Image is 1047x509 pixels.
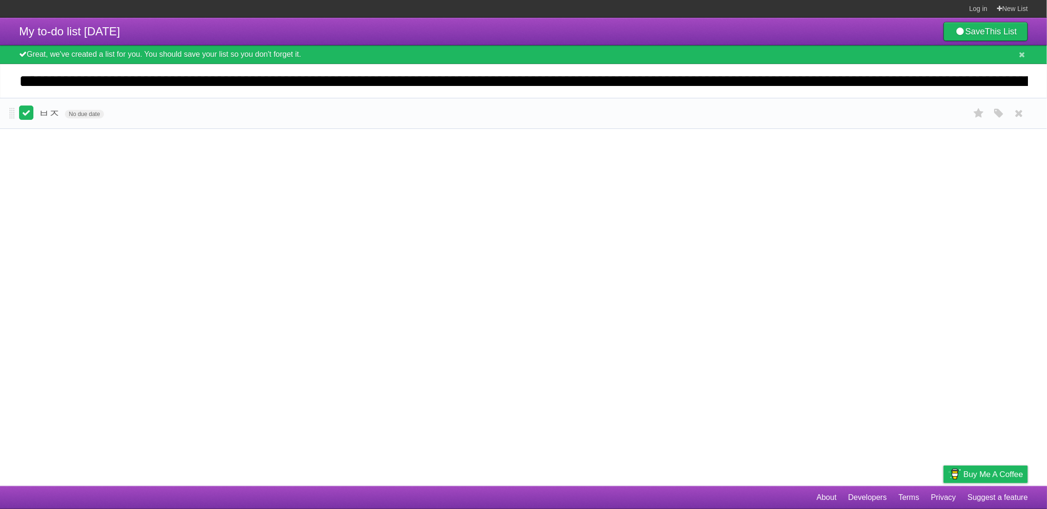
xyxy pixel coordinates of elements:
b: This List [985,27,1017,36]
a: Privacy [931,488,956,507]
span: Buy me a coffee [964,466,1023,483]
span: ㅂㅈ [39,107,62,119]
a: SaveThis List [943,22,1028,41]
label: Star task [970,106,988,121]
label: Done [19,106,33,120]
span: My to-do list [DATE] [19,25,120,38]
a: Developers [848,488,887,507]
a: Suggest a feature [968,488,1028,507]
img: Buy me a coffee [948,466,961,482]
a: Terms [899,488,920,507]
a: Buy me a coffee [943,466,1028,483]
a: About [817,488,837,507]
span: No due date [65,110,104,118]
